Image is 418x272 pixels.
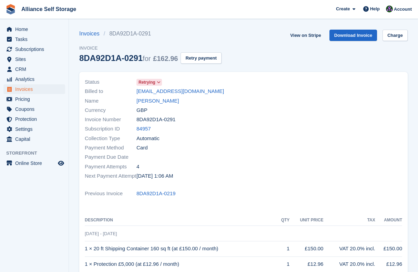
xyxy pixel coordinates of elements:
[136,144,148,152] span: Card
[15,158,57,168] span: Online Store
[57,159,65,167] a: Preview store
[15,124,57,134] span: Settings
[85,135,136,143] span: Collection Type
[375,215,402,226] th: Amount
[287,30,324,41] a: View on Stripe
[136,135,160,143] span: Automatic
[394,6,412,13] span: Account
[329,30,377,41] a: Download Invoice
[386,6,393,12] img: Romilly Norton
[15,94,57,104] span: Pricing
[15,54,57,64] span: Sites
[3,84,65,94] a: menu
[143,55,151,62] span: for
[15,84,57,94] span: Invoices
[85,231,117,236] span: [DATE] - [DATE]
[15,24,57,34] span: Home
[85,172,136,180] span: Next Payment Attempt
[85,106,136,114] span: Currency
[85,78,136,86] span: Status
[383,30,408,41] a: Charge
[85,241,277,257] td: 1 × 20 ft Shipping Container 160 sq ft (at £150.00 / month)
[79,45,222,52] span: Invoice
[136,106,147,114] span: GBP
[6,150,69,157] span: Storefront
[153,55,178,62] span: £162.96
[370,6,380,12] span: Help
[289,241,323,257] td: £150.00
[375,241,402,257] td: £150.00
[3,114,65,124] a: menu
[3,134,65,144] a: menu
[15,74,57,84] span: Analytics
[85,163,136,171] span: Payment Attempts
[3,34,65,44] a: menu
[85,144,136,152] span: Payment Method
[3,44,65,54] a: menu
[85,87,136,95] span: Billed to
[289,215,323,226] th: Unit Price
[85,116,136,124] span: Invoice Number
[79,53,178,63] div: 8DA92D1A-0291
[181,52,221,64] button: Retry payment
[289,257,323,272] td: £12.96
[323,215,375,226] th: Tax
[85,153,136,161] span: Payment Due Date
[79,30,222,38] nav: breadcrumbs
[3,124,65,134] a: menu
[136,97,179,105] a: [PERSON_NAME]
[136,125,151,133] a: 84957
[15,134,57,144] span: Capital
[323,245,375,253] div: VAT 20.0% incl.
[85,257,277,272] td: 1 × Protection £5,000 (at £12.96 / month)
[375,257,402,272] td: £12.96
[3,74,65,84] a: menu
[85,190,136,198] span: Previous Invoice
[6,4,16,14] img: stora-icon-8386f47178a22dfd0bd8f6a31ec36ba5ce8667c1dd55bd0f319d3a0aa187defe.svg
[3,104,65,114] a: menu
[79,30,104,38] a: Invoices
[85,215,277,226] th: Description
[3,158,65,168] a: menu
[277,215,290,226] th: QTY
[336,6,350,12] span: Create
[19,3,79,15] a: Alliance Self Storage
[323,260,375,268] div: VAT 20.0% incl.
[139,79,155,85] span: Retrying
[85,125,136,133] span: Subscription ID
[277,257,290,272] td: 1
[136,87,224,95] a: [EMAIL_ADDRESS][DOMAIN_NAME]
[3,64,65,74] a: menu
[15,114,57,124] span: Protection
[136,190,175,198] a: 8DA92D1A-0219
[3,94,65,104] a: menu
[85,97,136,105] span: Name
[136,172,173,180] time: 2025-08-15 00:06:10 UTC
[15,64,57,74] span: CRM
[3,24,65,34] a: menu
[15,44,57,54] span: Subscriptions
[15,34,57,44] span: Tasks
[136,78,162,86] a: Retrying
[15,104,57,114] span: Coupons
[136,163,139,171] span: 4
[136,116,175,124] span: 8DA92D1A-0291
[277,241,290,257] td: 1
[3,54,65,64] a: menu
